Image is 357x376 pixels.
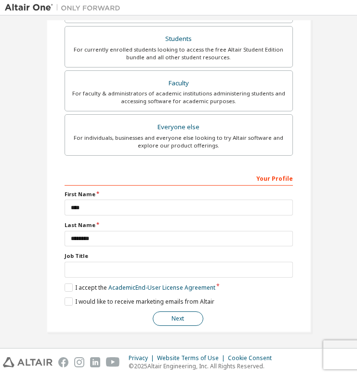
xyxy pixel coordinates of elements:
label: First Name [65,190,293,198]
div: Everyone else [71,121,287,134]
div: Website Terms of Use [157,354,228,362]
button: Next [153,311,203,326]
img: instagram.svg [74,357,84,367]
img: altair_logo.svg [3,357,53,367]
div: For currently enrolled students looking to access the free Altair Student Edition bundle and all ... [71,46,287,61]
div: Cookie Consent [228,354,278,362]
label: Job Title [65,252,293,260]
img: youtube.svg [106,357,120,367]
div: For individuals, businesses and everyone else looking to try Altair software and explore our prod... [71,134,287,149]
label: I would like to receive marketing emails from Altair [65,297,214,306]
div: Faculty [71,77,287,90]
img: facebook.svg [58,357,68,367]
img: Altair One [5,3,125,13]
img: linkedin.svg [90,357,100,367]
div: Students [71,32,287,46]
label: I accept the [65,283,215,292]
a: Academic End-User License Agreement [108,283,215,292]
div: Privacy [129,354,157,362]
div: For faculty & administrators of academic institutions administering students and accessing softwa... [71,90,287,105]
div: Your Profile [65,170,293,186]
p: © 2025 Altair Engineering, Inc. All Rights Reserved. [129,362,278,370]
label: Last Name [65,221,293,229]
